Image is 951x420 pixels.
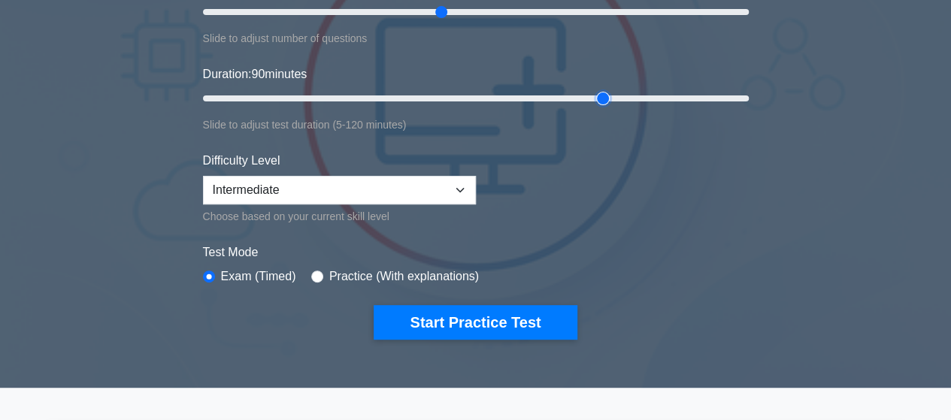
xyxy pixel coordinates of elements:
label: Duration: minutes [203,65,307,83]
label: Difficulty Level [203,152,280,170]
label: Practice (With explanations) [329,267,479,286]
div: Slide to adjust number of questions [203,29,749,47]
label: Exam (Timed) [221,267,296,286]
button: Start Practice Test [374,305,577,340]
span: 90 [251,68,265,80]
div: Choose based on your current skill level [203,207,476,225]
div: Slide to adjust test duration (5-120 minutes) [203,116,749,134]
label: Test Mode [203,243,749,261]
